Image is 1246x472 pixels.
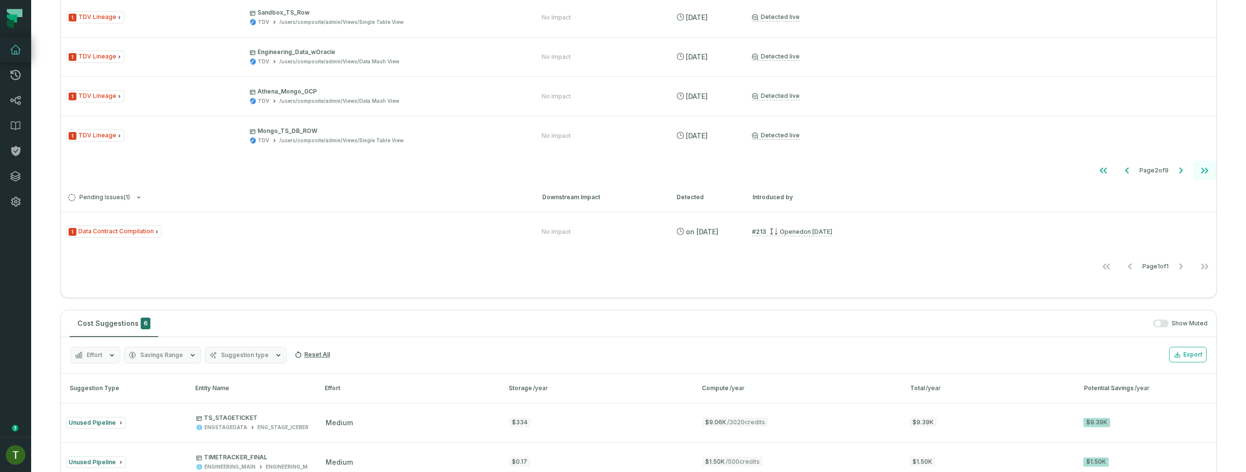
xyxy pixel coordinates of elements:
span: Unused Pipeline [69,419,116,426]
relative-time: Aug 7, 2025, 12:52 AM GMT+3 [686,227,718,236]
a: Detected live [752,13,800,21]
div: /users/composite/admin/Views/Single Table View [279,19,403,26]
button: Go to last page [1193,161,1216,180]
div: /users/composite/admin/Views/Data Mash View [279,58,399,65]
div: No Impact [542,14,571,21]
button: Go to previous page [1118,257,1142,276]
div: ENGSTAGEDATA [204,424,247,431]
div: Tooltip anchor [11,424,19,433]
button: Go to first page [1092,161,1115,180]
span: Effort [87,351,102,359]
button: Reset All [291,347,334,362]
button: Go to next page [1169,161,1192,180]
p: TS_STAGETICKET [196,414,312,422]
span: Severity [69,14,76,21]
a: Detected live [752,53,800,61]
div: /users/composite/admin/Views/Single Table View [279,137,403,144]
span: Issue Type [67,130,124,142]
button: Cost Suggestions [70,310,158,337]
span: medium [326,418,353,427]
div: Downstream Impact [542,193,659,202]
button: Export [1169,347,1207,362]
div: ENGINEERING_MAIN_OUTPUT [266,463,342,471]
div: ENG_STAGE_ICEBERG [257,424,312,431]
button: Go to previous page [1116,161,1139,180]
div: ENGINEERING_MAIN [204,463,256,471]
div: Introduced by [752,193,840,202]
span: $1.50K [702,457,763,466]
span: Suggestion type [221,351,269,359]
span: /year [533,384,548,392]
button: Pending Issues(1) [68,194,525,201]
span: $9.06K [702,417,768,427]
relative-time: Sep 29, 2025, 10:02 AM GMT+3 [686,53,708,61]
relative-time: Sep 29, 2025, 10:02 AM GMT+3 [686,132,708,140]
div: Compute [702,384,893,393]
span: $1.50K [910,457,935,466]
div: Detected [677,193,735,202]
span: Issue Type [67,51,124,63]
span: Issue Type [67,90,124,102]
div: TDV [258,97,269,105]
a: Detected live [752,92,800,100]
div: No Impact [542,132,571,140]
span: Severity [69,132,76,140]
button: Savings Range [124,347,201,363]
button: Unused PipelineTS_STAGETICKETENGSTAGEDATAENG_STAGE_ICEBERGmedium$334$9.06K/3020credits$9.39K$9.39K [61,403,1216,442]
div: Show Muted [162,320,1208,328]
p: Sandbox_TS_Row [250,9,524,17]
ul: Page 1 of 1 [1095,257,1216,276]
div: Suggestion Type [66,384,178,393]
span: /year [926,384,941,392]
div: No Impact [542,53,571,61]
div: No Impact [542,93,571,100]
span: Issue Type [67,226,162,238]
span: /year [730,384,745,392]
span: $9.39K [910,417,936,427]
div: Opened [770,228,832,235]
div: Pending Issues(1) [61,212,1216,278]
div: $0.17 [509,457,530,467]
nav: pagination [61,161,1216,180]
div: No Impact [542,228,571,236]
button: Go to last page [1193,257,1216,276]
div: $9.39K [1083,418,1110,427]
div: $1.50K [1083,457,1109,467]
relative-time: Sep 29, 2025, 10:02 AM GMT+3 [686,13,708,21]
p: Athena_Mongo_GCP [250,88,524,95]
span: Pending Issues ( 1 ) [68,194,130,201]
div: Potential Savings [1084,384,1211,393]
img: avatar of Tomer Galun [6,445,25,465]
div: Total [910,384,1067,393]
p: TIMETRACKER_FINAL [196,453,342,461]
button: Go to next page [1169,257,1192,276]
span: Severity [69,228,76,236]
span: Savings Range [140,351,183,359]
span: Severity [69,53,76,61]
relative-time: Sep 29, 2025, 10:02 AM GMT+3 [686,92,708,100]
span: / 3020 credits [727,418,765,426]
span: 6 [141,318,150,329]
div: Entity Name [195,384,307,393]
a: Detected live [752,132,800,140]
p: Mongo_TS_DB_ROW [250,127,524,135]
a: #213Opened[DATE] 10:03:31 PM [752,227,832,236]
div: TDV [258,58,269,65]
div: Storage [509,384,685,393]
div: Effort [325,384,491,393]
button: Suggestion type [205,347,287,363]
span: medium [326,458,353,466]
ul: Page 2 of 9 [1092,161,1216,180]
button: Go to first page [1095,257,1118,276]
span: / 500 credits [726,458,760,465]
span: Severity [69,93,76,100]
div: TDV [258,137,269,144]
div: $334 [509,418,531,427]
relative-time: Aug 6, 2025, 10:03 PM GMT+3 [804,228,832,235]
p: Engineering_Data_wOracle [250,48,524,56]
button: Effort [71,347,120,363]
div: TDV [258,19,269,26]
span: /year [1135,384,1150,392]
span: Unused Pipeline [69,458,116,466]
div: /users/composite/admin/Views/Data Mash View [279,97,399,105]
